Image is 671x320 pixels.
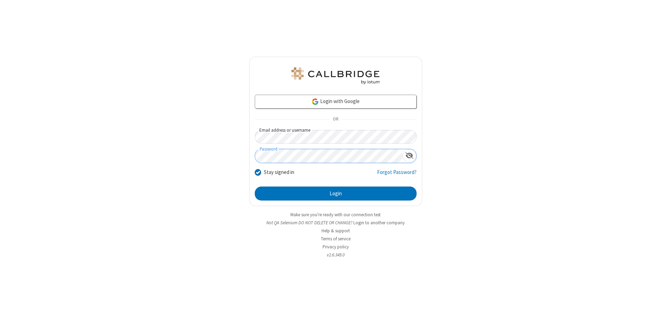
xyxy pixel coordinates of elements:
img: QA Selenium DO NOT DELETE OR CHANGE [290,67,381,84]
a: Help & support [322,228,350,234]
li: Not QA Selenium DO NOT DELETE OR CHANGE? [249,219,422,226]
li: v2.6.349.0 [249,252,422,258]
input: Password [255,149,403,163]
label: Stay signed in [264,168,294,176]
input: Email address or username [255,130,417,144]
button: Login [255,187,417,201]
button: Login to another company [353,219,405,226]
img: google-icon.png [311,98,319,106]
div: Show password [403,149,416,162]
a: Terms of service [321,236,351,242]
a: Privacy policy [323,244,349,250]
a: Forgot Password? [377,168,417,182]
span: OR [330,115,341,124]
a: Make sure you're ready with our connection test [290,212,381,218]
a: Login with Google [255,95,417,109]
